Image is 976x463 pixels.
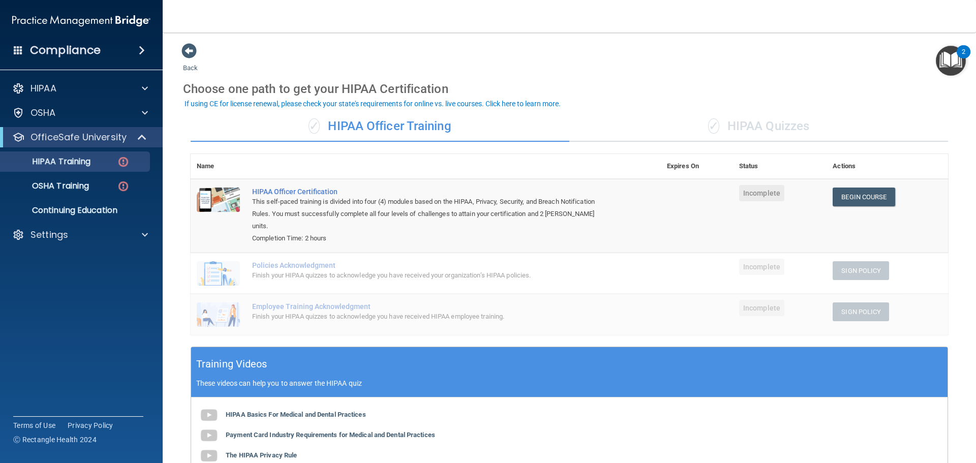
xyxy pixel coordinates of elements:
[12,11,150,31] img: PMB logo
[12,82,148,95] a: HIPAA
[12,107,148,119] a: OSHA
[30,43,101,57] h4: Compliance
[13,435,97,445] span: Ⓒ Rectangle Health 2024
[12,131,147,143] a: OfficeSafe University
[196,379,942,387] p: These videos can help you to answer the HIPAA quiz
[191,154,246,179] th: Name
[7,205,145,215] p: Continuing Education
[833,302,889,321] button: Sign Policy
[30,229,68,241] p: Settings
[962,52,965,65] div: 2
[739,259,784,275] span: Incomplete
[309,118,320,134] span: ✓
[708,118,719,134] span: ✓
[739,185,784,201] span: Incomplete
[739,300,784,316] span: Incomplete
[252,269,610,282] div: Finish your HIPAA quizzes to acknowledge you have received your organization’s HIPAA policies.
[196,355,267,373] h5: Training Videos
[827,154,948,179] th: Actions
[226,451,297,459] b: The HIPAA Privacy Rule
[252,311,610,323] div: Finish your HIPAA quizzes to acknowledge you have received HIPAA employee training.
[191,111,569,142] div: HIPAA Officer Training
[252,188,610,196] a: HIPAA Officer Certification
[252,196,610,232] div: This self-paced training is divided into four (4) modules based on the HIPAA, Privacy, Security, ...
[252,261,610,269] div: Policies Acknowledgment
[569,111,948,142] div: HIPAA Quizzes
[30,131,127,143] p: OfficeSafe University
[183,99,562,109] button: If using CE for license renewal, please check your state's requirements for online vs. live cours...
[30,107,56,119] p: OSHA
[833,188,895,206] a: Begin Course
[7,157,90,167] p: HIPAA Training
[226,431,435,439] b: Payment Card Industry Requirements for Medical and Dental Practices
[68,420,113,430] a: Privacy Policy
[252,232,610,244] div: Completion Time: 2 hours
[936,46,966,76] button: Open Resource Center, 2 new notifications
[661,154,733,179] th: Expires On
[199,425,219,446] img: gray_youtube_icon.38fcd6cc.png
[12,229,148,241] a: Settings
[183,52,198,72] a: Back
[252,302,610,311] div: Employee Training Acknowledgment
[7,181,89,191] p: OSHA Training
[185,100,561,107] div: If using CE for license renewal, please check your state's requirements for online vs. live cours...
[183,74,956,104] div: Choose one path to get your HIPAA Certification
[733,154,827,179] th: Status
[13,420,55,430] a: Terms of Use
[117,156,130,168] img: danger-circle.6113f641.png
[199,405,219,425] img: gray_youtube_icon.38fcd6cc.png
[833,261,889,280] button: Sign Policy
[117,180,130,193] img: danger-circle.6113f641.png
[226,411,366,418] b: HIPAA Basics For Medical and Dental Practices
[30,82,56,95] p: HIPAA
